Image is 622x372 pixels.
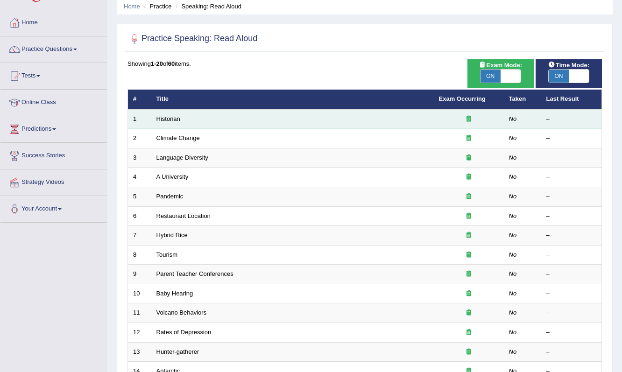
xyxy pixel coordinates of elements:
div: Exam occurring question [439,231,499,240]
em: No [509,115,517,122]
em: No [509,134,517,141]
a: Hybrid Rice [156,232,188,239]
a: Volcano Behaviors [156,309,207,316]
em: No [509,329,517,336]
div: – [546,348,597,357]
div: – [546,289,597,298]
td: 11 [128,303,151,323]
td: 10 [128,284,151,303]
td: 13 [128,342,151,362]
em: No [509,348,517,355]
div: Exam occurring question [439,270,499,279]
a: Historian [156,115,180,122]
a: Success Stories [0,143,107,166]
em: No [509,270,517,277]
td: 5 [128,187,151,207]
span: ON [549,70,569,83]
th: # [128,90,151,109]
em: No [509,154,517,161]
a: Baby Hearing [156,290,193,297]
th: Taken [504,90,541,109]
div: Exam occurring question [439,173,499,182]
div: Exam occurring question [439,192,499,201]
a: Pandemic [156,193,184,200]
em: No [509,232,517,239]
div: Exam occurring question [439,289,499,298]
span: Time Mode: [544,60,593,70]
div: – [546,231,597,240]
a: Tests [0,63,107,86]
li: Speaking: Read Aloud [173,2,241,11]
div: – [546,192,597,201]
div: Showing of items. [127,59,602,68]
td: 3 [128,148,151,168]
a: Climate Change [156,134,200,141]
div: Exam occurring question [439,328,499,337]
a: Exam Occurring [439,95,486,102]
h2: Practice Speaking: Read Aloud [127,32,257,46]
td: 12 [128,323,151,342]
div: Exam occurring question [439,134,499,143]
em: No [509,212,517,219]
td: 9 [128,265,151,284]
div: Exam occurring question [439,154,499,162]
div: Show exams occurring in exams [467,59,534,88]
a: Strategy Videos [0,169,107,193]
div: – [546,212,597,221]
span: Exam Mode: [475,60,525,70]
em: No [509,173,517,180]
em: No [509,193,517,200]
td: 6 [128,206,151,226]
a: Restaurant Location [156,212,211,219]
a: Parent Teacher Conferences [156,270,233,277]
a: Online Class [0,90,107,113]
em: No [509,290,517,297]
div: – [546,309,597,317]
div: Exam occurring question [439,115,499,124]
em: No [509,309,517,316]
a: A University [156,173,189,180]
div: – [546,251,597,260]
td: 1 [128,109,151,129]
a: Language Diversity [156,154,208,161]
li: Practice [141,2,171,11]
div: – [546,154,597,162]
div: Exam occurring question [439,251,499,260]
th: Title [151,90,434,109]
div: Exam occurring question [439,309,499,317]
b: 60 [168,60,175,67]
div: – [546,173,597,182]
a: Tourism [156,251,178,258]
th: Last Result [541,90,602,109]
b: 1-20 [151,60,163,67]
span: ON [481,70,501,83]
div: – [546,115,597,124]
a: Rates of Depression [156,329,212,336]
div: Exam occurring question [439,212,499,221]
a: Home [0,10,107,33]
div: Exam occurring question [439,348,499,357]
div: – [546,134,597,143]
div: – [546,328,597,337]
td: 7 [128,226,151,246]
a: Your Account [0,196,107,219]
td: 2 [128,129,151,148]
div: – [546,270,597,279]
a: Predictions [0,116,107,140]
td: 4 [128,168,151,187]
em: No [509,251,517,258]
a: Home [124,3,140,10]
a: Practice Questions [0,36,107,60]
td: 8 [128,245,151,265]
a: Hunter-gatherer [156,348,199,355]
